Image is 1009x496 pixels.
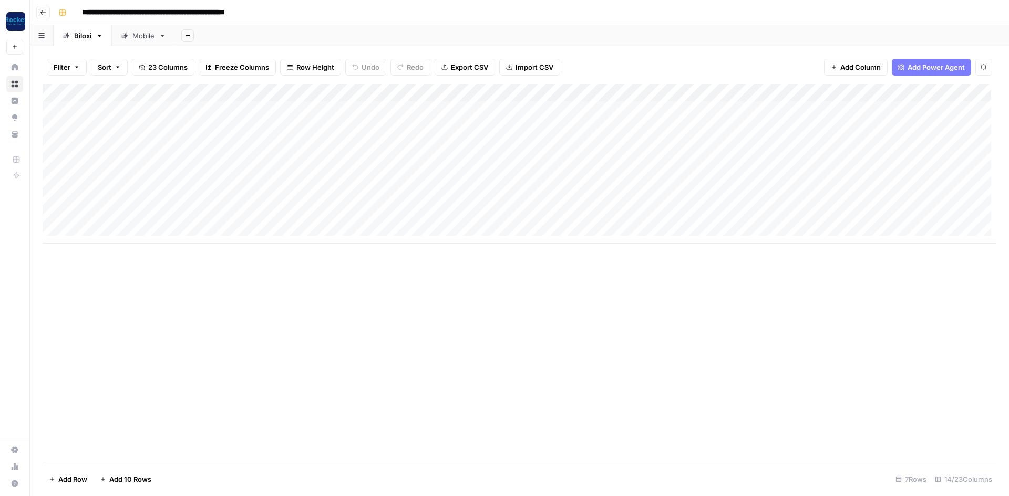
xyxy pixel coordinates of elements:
span: Add Row [58,474,87,484]
span: Redo [407,62,424,72]
span: Filter [54,62,70,72]
span: Row Height [296,62,334,72]
div: 7 Rows [891,471,931,488]
button: Export CSV [435,59,495,76]
button: Add Power Agent [892,59,971,76]
button: Add Row [43,471,94,488]
a: Opportunities [6,109,23,126]
button: 23 Columns [132,59,194,76]
span: 23 Columns [148,62,188,72]
button: Filter [47,59,87,76]
button: Redo [390,59,430,76]
button: Add 10 Rows [94,471,158,488]
div: Mobile [132,30,155,41]
button: Sort [91,59,128,76]
a: Browse [6,76,23,92]
a: Biloxi [54,25,112,46]
a: Usage [6,458,23,475]
button: Add Column [824,59,888,76]
span: Add Power Agent [908,62,965,72]
button: Help + Support [6,475,23,492]
span: Export CSV [451,62,488,72]
span: Import CSV [516,62,553,72]
span: Sort [98,62,111,72]
span: Undo [362,62,379,72]
span: Add Column [840,62,881,72]
a: Home [6,59,23,76]
img: Rocket Pilots Logo [6,12,25,31]
a: Your Data [6,126,23,143]
button: Undo [345,59,386,76]
a: Mobile [112,25,175,46]
button: Import CSV [499,59,560,76]
div: Biloxi [74,30,91,41]
div: 14/23 Columns [931,471,996,488]
a: Settings [6,441,23,458]
button: Workspace: Rocket Pilots [6,8,23,35]
span: Add 10 Rows [109,474,151,484]
button: Freeze Columns [199,59,276,76]
button: Row Height [280,59,341,76]
a: Insights [6,92,23,109]
span: Freeze Columns [215,62,269,72]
